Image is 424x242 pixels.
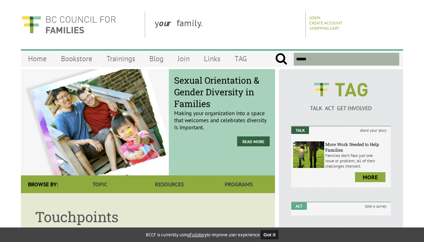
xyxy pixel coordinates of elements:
[65,175,134,193] a: Topic
[275,53,287,66] input: Submit
[309,76,373,103] img: BCCF's TAG Logo
[291,126,309,134] em: Talk
[159,17,177,29] strong: our
[309,20,343,26] a: Create Account
[99,50,142,67] a: Trainings
[190,232,207,238] a: Fullstory
[204,175,274,193] a: Programs
[237,136,270,146] a: Read More
[228,50,254,67] a: TAG
[174,74,270,109] span: Sexual Orientation & Gender Diversity in Families
[35,207,261,226] h1: Touchpoints
[171,50,197,67] a: Join
[197,50,228,67] a: Links
[309,15,320,20] a: Login
[291,97,391,112] a: TALK ACT GET INVOLVED
[134,175,204,193] a: Resources
[355,172,385,182] a: more
[291,202,307,210] em: Act
[361,202,391,210] i: take a survey
[21,175,65,193] div: Browse By:
[142,50,171,67] a: Blog
[54,50,99,67] a: Bookstore
[356,126,391,134] i: share your story
[291,105,391,112] p: TALK ACT GET INVOLVED
[149,11,306,38] div: y family.
[21,11,116,38] img: BC Council for FAMILIES
[325,153,389,169] p: Families don’t face just one issue or problem; all of their challenges intersect.
[325,141,389,153] h6: More Work Needed to Help Families
[309,26,339,31] a: Shopping Cart
[261,230,279,239] button: Got it
[21,50,54,67] a: Home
